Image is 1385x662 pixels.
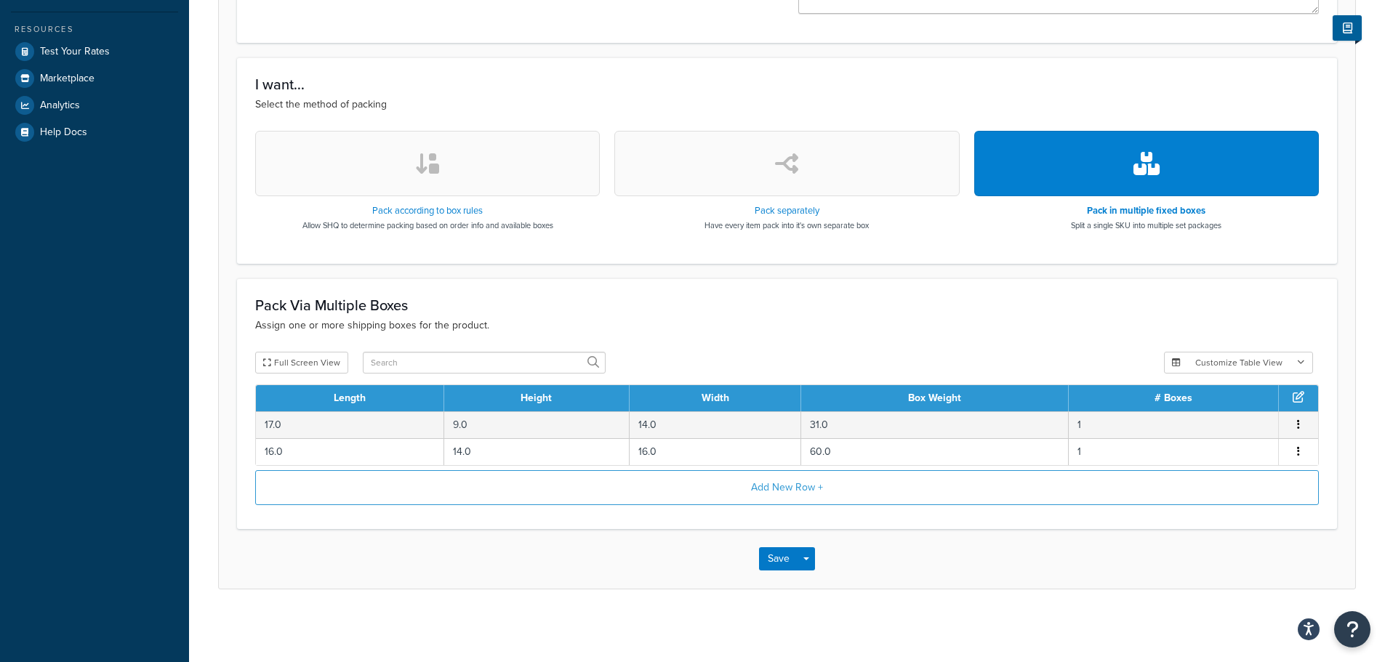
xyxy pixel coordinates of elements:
[11,92,178,118] a: Analytics
[255,76,1319,92] h3: I want...
[363,352,606,374] input: Search
[255,318,1319,334] p: Assign one or more shipping boxes for the product.
[444,411,630,438] td: 9.0
[1333,15,1362,41] button: Show Help Docs
[256,411,444,438] td: 17.0
[801,385,1069,411] th: Box Weight
[1069,438,1279,465] td: 1
[40,46,110,58] span: Test Your Rates
[255,297,1319,313] h3: Pack Via Multiple Boxes
[255,470,1319,505] button: Add New Row +
[1164,352,1313,374] button: Customize Table View
[1334,611,1370,647] button: Open Resource Center
[11,119,178,145] a: Help Docs
[704,206,869,216] h3: Pack separately
[11,39,178,65] a: Test Your Rates
[255,97,1319,113] p: Select the method of packing
[630,411,801,438] td: 14.0
[444,438,630,465] td: 14.0
[704,219,869,231] p: Have every item pack into it's own separate box
[1071,206,1221,216] h3: Pack in multiple fixed boxes
[302,206,553,216] h3: Pack according to box rules
[256,438,444,465] td: 16.0
[759,547,798,570] button: Save
[40,100,80,112] span: Analytics
[1069,411,1279,438] td: 1
[1071,219,1221,231] p: Split a single SKU into multiple set packages
[444,385,630,411] th: Height
[256,385,444,411] th: Length
[11,23,178,36] div: Resources
[40,73,95,85] span: Marketplace
[1069,385,1279,411] th: # Boxes
[630,385,801,411] th: Width
[40,126,87,139] span: Help Docs
[801,411,1069,438] td: 31.0
[255,352,348,374] button: Full Screen View
[630,438,801,465] td: 16.0
[11,65,178,92] a: Marketplace
[801,438,1069,465] td: 60.0
[302,219,553,231] p: Allow SHQ to determine packing based on order info and available boxes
